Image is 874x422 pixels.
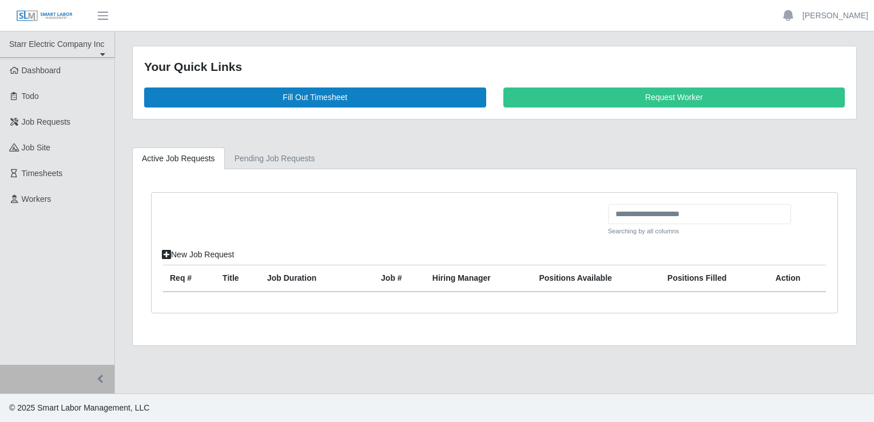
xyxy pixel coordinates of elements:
span: © 2025 Smart Labor Management, LLC [9,403,149,412]
th: Title [216,265,260,292]
a: Fill Out Timesheet [144,87,486,108]
a: New Job Request [154,245,242,265]
th: Req # [163,265,216,292]
small: Searching by all columns [608,226,791,236]
span: Dashboard [22,66,61,75]
th: Hiring Manager [426,265,533,292]
a: Request Worker [503,87,845,108]
span: Timesheets [22,169,63,178]
img: SLM Logo [16,10,73,22]
a: [PERSON_NAME] [803,10,868,22]
a: Pending Job Requests [225,148,325,170]
th: Positions Filled [661,265,769,292]
span: Job Requests [22,117,71,126]
th: Action [769,265,826,292]
div: Your Quick Links [144,58,845,76]
span: job site [22,143,51,152]
th: Job Duration [260,265,354,292]
th: Positions Available [532,265,660,292]
th: Job # [374,265,426,292]
a: Active Job Requests [132,148,225,170]
span: Workers [22,194,51,204]
span: Todo [22,91,39,101]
